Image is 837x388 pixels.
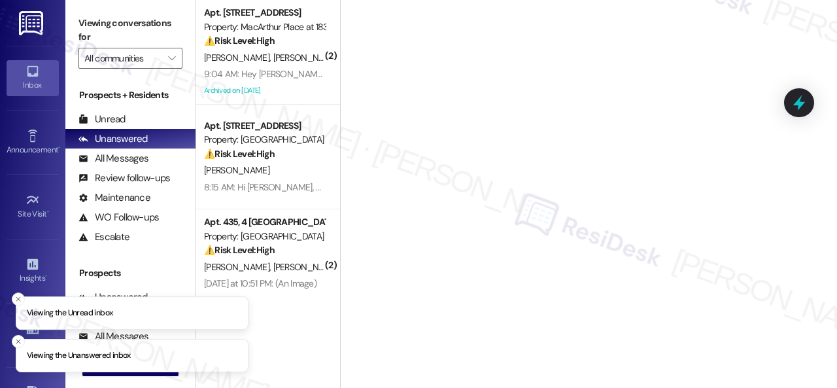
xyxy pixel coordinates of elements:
div: Apt. [STREET_ADDRESS] [204,6,325,20]
span: • [58,143,60,152]
a: Site Visit • [7,189,59,224]
strong: ⚠️ Risk Level: High [204,148,275,160]
div: Property: [GEOGRAPHIC_DATA] [204,230,325,243]
div: Apt. 435, 4 [GEOGRAPHIC_DATA] [204,215,325,229]
a: Inbox [7,60,59,96]
div: WO Follow-ups [78,211,159,224]
span: [PERSON_NAME] [204,164,269,176]
div: Maintenance [78,191,150,205]
div: Prospects + Residents [65,88,196,102]
div: Review follow-ups [78,171,170,185]
span: • [45,272,47,281]
span: [PERSON_NAME] [204,261,273,273]
button: Close toast [12,335,25,348]
div: Apt. [STREET_ADDRESS] [204,119,325,133]
div: Property: MacArthur Place at 183 [204,20,325,34]
strong: ⚠️ Risk Level: High [204,35,275,46]
div: Archived on [DATE] [203,82,326,99]
img: ResiDesk Logo [19,11,46,35]
label: Viewing conversations for [78,13,182,48]
div: Unanswered [78,132,148,146]
div: 9:04 AM: Hey [PERSON_NAME] morning I just wanted to let you know that maintenance never came back... [204,68,793,80]
i:  [168,53,175,63]
p: Viewing the Unanswered inbox [27,350,131,362]
span: [PERSON_NAME] [273,52,339,63]
strong: ⚠️ Risk Level: High [204,244,275,256]
span: [PERSON_NAME] [204,52,273,63]
input: All communities [84,48,162,69]
span: [PERSON_NAME] [273,261,339,273]
div: [DATE] at 10:51 PM: (An Image) [204,277,316,289]
a: Buildings [7,317,59,353]
a: Insights • [7,253,59,289]
div: Prospects [65,266,196,280]
button: Close toast [12,292,25,306]
div: All Messages [78,152,148,166]
div: Archived on [DATE] [203,292,326,308]
p: Viewing the Unread inbox [27,308,112,319]
div: Property: [GEOGRAPHIC_DATA] [204,133,325,147]
div: Unread [78,113,126,126]
div: Escalate [78,230,129,244]
span: • [47,207,49,217]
